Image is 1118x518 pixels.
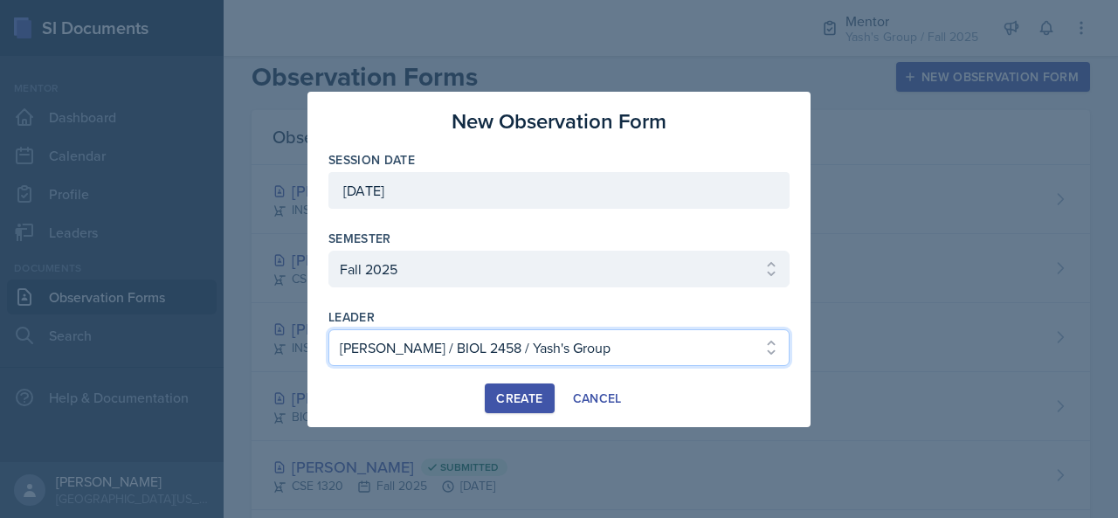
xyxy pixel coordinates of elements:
button: Cancel [562,383,633,413]
label: leader [328,308,375,326]
div: Create [496,391,542,405]
h3: New Observation Form [452,106,666,137]
label: Session Date [328,151,415,169]
button: Create [485,383,554,413]
div: Cancel [573,391,622,405]
label: Semester [328,230,391,247]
